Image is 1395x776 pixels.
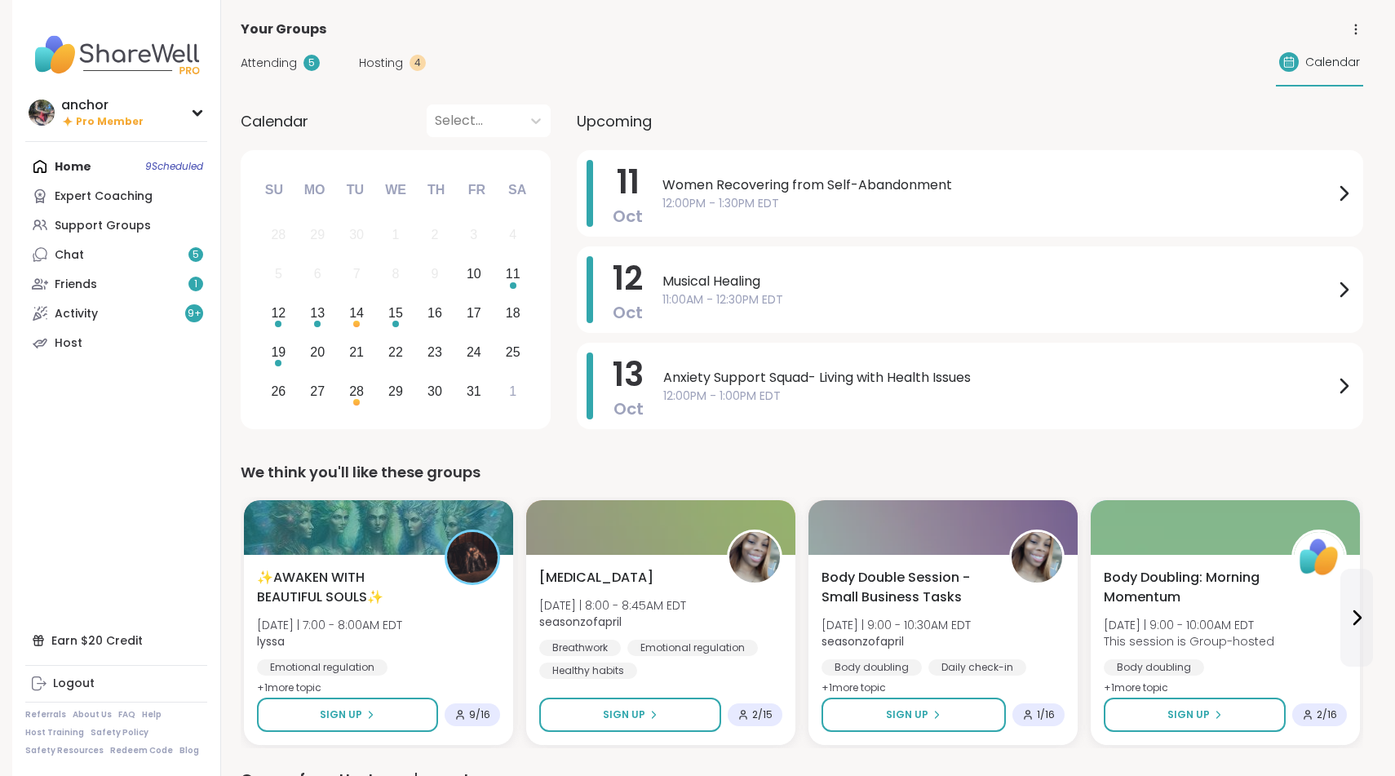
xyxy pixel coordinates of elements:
div: Choose Friday, October 10th, 2025 [456,257,491,292]
div: Choose Thursday, October 16th, 2025 [418,296,453,331]
span: [DATE] | 9:00 - 10:30AM EDT [821,617,971,633]
img: ShareWell Nav Logo [25,26,207,83]
div: 29 [388,380,403,402]
div: Healthy habits [539,663,637,679]
a: About Us [73,709,112,721]
div: Choose Tuesday, October 14th, 2025 [339,296,374,331]
div: Not available Wednesday, October 8th, 2025 [379,257,414,292]
div: Mo [296,172,332,208]
span: 9 / 16 [469,708,490,721]
span: Sign Up [320,707,362,722]
span: 12 [613,255,643,301]
span: Oct [613,205,643,228]
div: Not available Monday, September 29th, 2025 [300,218,335,253]
div: Choose Monday, October 20th, 2025 [300,335,335,370]
div: Choose Monday, October 27th, 2025 [300,374,335,409]
button: Sign Up [821,698,1006,732]
div: 13 [310,302,325,324]
div: Choose Thursday, October 23rd, 2025 [418,335,453,370]
div: 25 [506,341,520,363]
div: 30 [427,380,442,402]
span: Calendar [1305,54,1360,71]
div: Not available Thursday, October 9th, 2025 [418,257,453,292]
div: 24 [467,341,481,363]
span: 1 / 16 [1037,708,1055,721]
div: Support Groups [55,218,151,234]
span: [MEDICAL_DATA] [539,568,653,588]
div: Body doubling [821,659,922,676]
div: Body doubling [1104,659,1204,676]
div: Emotional regulation [257,659,387,676]
div: 20 [310,341,325,363]
span: Your Groups [241,20,326,39]
div: Fr [458,172,494,208]
div: Emotional regulation [627,640,758,656]
div: Not available Friday, October 3rd, 2025 [456,218,491,253]
div: 29 [310,224,325,246]
div: We think you'll like these groups [241,461,1363,484]
span: 9 + [188,307,201,321]
div: Tu [337,172,373,208]
div: 15 [388,302,403,324]
div: 28 [271,224,286,246]
b: seasonzofapril [539,614,622,630]
span: Sign Up [603,707,645,722]
div: 14 [349,302,364,324]
a: Safety Policy [91,727,148,738]
span: 5 [193,248,199,262]
div: 8 [392,263,400,285]
a: Host Training [25,727,84,738]
div: Not available Sunday, September 28th, 2025 [261,218,296,253]
div: 22 [388,341,403,363]
span: 11 [617,159,640,205]
div: 2 [431,224,438,246]
a: Safety Resources [25,745,104,756]
a: Host [25,328,207,357]
div: Friends [55,277,97,293]
div: Expert Coaching [55,188,153,205]
div: anchor [61,96,144,114]
span: This session is Group-hosted [1104,633,1274,650]
div: Choose Sunday, October 19th, 2025 [261,335,296,370]
img: seasonzofapril [729,532,780,583]
span: Musical Healing [662,272,1334,291]
div: Choose Thursday, October 30th, 2025 [418,374,453,409]
div: 9 [431,263,438,285]
div: Choose Saturday, November 1st, 2025 [495,374,530,409]
div: Choose Tuesday, October 28th, 2025 [339,374,374,409]
span: 2 / 16 [1317,708,1337,721]
div: 10 [467,263,481,285]
div: 18 [506,302,520,324]
div: 19 [271,341,286,363]
div: Choose Sunday, October 26th, 2025 [261,374,296,409]
a: Blog [179,745,199,756]
span: Oct [613,397,644,420]
div: Choose Monday, October 13th, 2025 [300,296,335,331]
span: Anxiety Support Squad- Living with Health Issues [663,368,1334,388]
a: Friends1 [25,269,207,299]
span: Upcoming [577,110,652,132]
div: Choose Wednesday, October 15th, 2025 [379,296,414,331]
b: lyssa [257,633,285,650]
div: Th [418,172,454,208]
div: 26 [271,380,286,402]
span: Body Double Session - Small Business Tasks [821,568,991,607]
a: Redeem Code [110,745,173,756]
div: Choose Tuesday, October 21st, 2025 [339,335,374,370]
span: Hosting [359,55,403,72]
a: Support Groups [25,211,207,240]
div: 5 [303,55,320,71]
div: Choose Friday, October 31st, 2025 [456,374,491,409]
div: Su [256,172,292,208]
div: 27 [310,380,325,402]
div: Choose Wednesday, October 22nd, 2025 [379,335,414,370]
span: 11:00AM - 12:30PM EDT [662,291,1334,308]
div: 17 [467,302,481,324]
span: Calendar [241,110,308,132]
span: 12:00PM - 1:30PM EDT [662,195,1334,212]
div: 3 [470,224,477,246]
div: 31 [467,380,481,402]
span: [DATE] | 9:00 - 10:00AM EDT [1104,617,1274,633]
div: Choose Saturday, October 11th, 2025 [495,257,530,292]
div: Not available Wednesday, October 1st, 2025 [379,218,414,253]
